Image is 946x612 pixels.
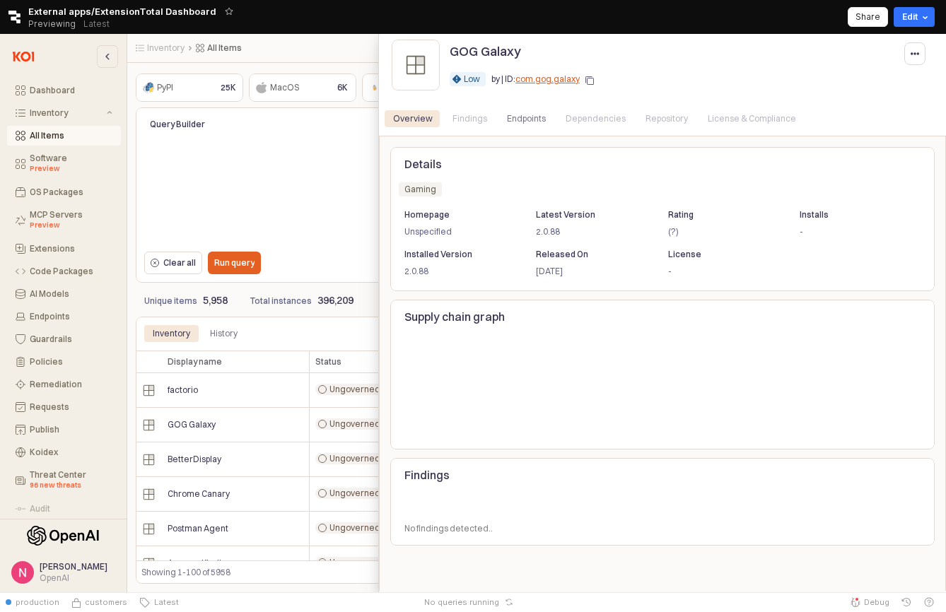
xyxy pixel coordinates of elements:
[848,7,888,27] button: Share app
[28,4,216,18] span: External apps/ExtensionTotal Dashboard
[637,110,696,127] div: Repository
[133,592,185,612] button: Latest
[393,110,433,127] div: Overview
[668,225,775,238] p: (?)
[856,11,880,23] p: Share
[16,596,59,608] span: production
[28,17,76,31] span: Previewing
[537,248,643,261] p: Released On
[507,110,546,127] div: Endpoints
[76,14,117,34] button: Releases and History
[864,596,889,608] span: Debug
[424,596,499,608] span: No queries running
[491,73,580,86] p: by | ID:
[537,265,643,278] p: [DATE]
[498,110,554,127] div: Endpoints
[708,110,796,127] div: License & Compliance
[464,72,480,86] div: Low
[83,18,110,30] p: Latest
[844,592,895,612] button: Debug
[404,336,921,438] iframe: SupplyChainGraph
[668,265,775,278] p: -
[222,4,236,18] button: Add app to favorites
[404,466,832,483] p: Findings
[404,522,559,535] p: No findings detected..
[515,73,580,84] a: com.gog.galaxy
[385,110,441,127] div: Overview
[404,265,511,278] p: 2.0.88
[404,225,511,238] p: Unspecified
[668,248,775,261] p: License
[444,110,496,127] div: Findings
[404,182,436,196] div: Gaming
[895,592,918,612] button: History
[404,308,921,325] p: Supply chain graph
[537,225,643,238] p: 2.0.88
[800,225,907,238] p: -
[557,110,634,127] div: Dependencies
[150,596,179,608] span: Latest
[404,155,921,172] p: Details
[404,248,511,261] p: Installed Version
[918,592,940,612] button: Help
[450,42,521,61] p: GOG Galaxy
[699,110,805,127] div: License & Compliance
[28,14,117,34] div: Previewing Latest
[502,598,516,606] button: Reset app state
[646,110,688,127] div: Repository
[85,596,127,608] span: customers
[452,110,487,127] div: Findings
[566,110,626,127] div: Dependencies
[894,7,935,27] button: Edit
[65,592,133,612] button: Source Control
